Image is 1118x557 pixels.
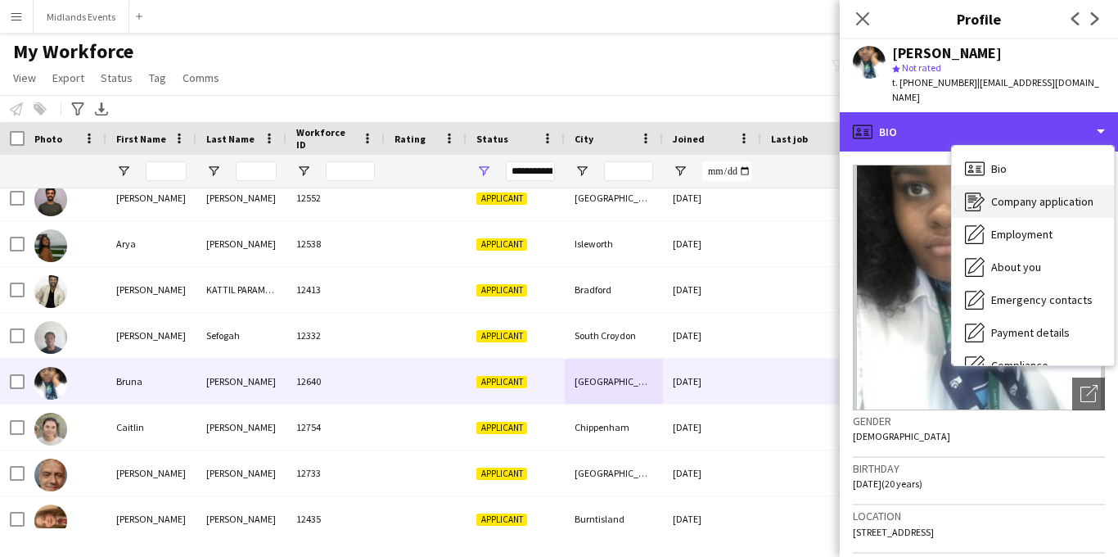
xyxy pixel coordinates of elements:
[68,99,88,119] app-action-btn: Advanced filters
[34,133,62,145] span: Photo
[106,313,196,358] div: [PERSON_NAME]
[176,67,226,88] a: Comms
[106,267,196,312] div: [PERSON_NAME]
[206,133,255,145] span: Last Name
[476,330,527,342] span: Applicant
[286,175,385,220] div: 12552
[296,126,355,151] span: Workforce ID
[565,313,663,358] div: South Croydon
[183,70,219,85] span: Comms
[604,161,653,181] input: City Filter Input
[34,505,67,537] img: Catherine Baker
[991,161,1007,176] span: Bio
[565,221,663,266] div: Isleworth
[952,283,1114,316] div: Emergency contacts
[106,496,196,541] div: [PERSON_NAME]
[991,325,1070,340] span: Payment details
[952,251,1114,283] div: About you
[663,496,761,541] div: [DATE]
[236,161,277,181] input: Last Name Filter Input
[13,39,133,64] span: My Workforce
[476,238,527,251] span: Applicant
[149,70,166,85] span: Tag
[991,292,1093,307] span: Emergency contacts
[206,164,221,179] button: Open Filter Menu
[46,67,91,88] a: Export
[565,451,663,496] div: [GEOGRAPHIC_DATA]
[34,321,67,354] img: Bradley Sefogah
[286,313,385,358] div: 12332
[892,76,977,88] span: t. [PHONE_NUMBER]
[952,152,1114,185] div: Bio
[673,164,687,179] button: Open Filter Menu
[106,359,196,404] div: Bruna
[34,229,67,262] img: Arya Banerjee
[565,175,663,220] div: [GEOGRAPHIC_DATA]
[892,76,1099,103] span: | [EMAIL_ADDRESS][DOMAIN_NAME]
[142,67,173,88] a: Tag
[286,405,385,450] div: 12754
[1072,378,1105,410] div: Open photos pop-in
[840,112,1118,152] div: Bio
[991,260,1041,274] span: About you
[34,413,67,446] img: Caitlin Simon
[565,496,663,541] div: Burntisland
[34,275,67,308] img: ASWIN KATTIL PARAMBATH
[853,414,1105,428] h3: Gender
[892,46,1002,61] div: [PERSON_NAME]
[853,526,934,538] span: [STREET_ADDRESS]
[575,133,593,145] span: City
[853,430,950,442] span: [DEMOGRAPHIC_DATA]
[673,133,705,145] span: Joined
[663,405,761,450] div: [DATE]
[286,267,385,312] div: 12413
[106,405,196,450] div: Caitlin
[476,192,527,205] span: Applicant
[565,267,663,312] div: Bradford
[476,422,527,434] span: Applicant
[106,175,196,220] div: [PERSON_NAME]
[34,1,129,33] button: Midlands Events
[991,227,1053,242] span: Employment
[34,459,67,491] img: Carl Husted
[116,133,166,145] span: First Name
[476,514,527,526] span: Applicant
[196,451,286,496] div: [PERSON_NAME]
[565,359,663,404] div: [GEOGRAPHIC_DATA]
[476,133,508,145] span: Status
[196,359,286,404] div: [PERSON_NAME]
[476,376,527,388] span: Applicant
[771,133,808,145] span: Last job
[853,165,1105,410] img: Crew avatar or photo
[952,349,1114,382] div: Compliance
[663,175,761,220] div: [DATE]
[952,185,1114,218] div: Company application
[7,67,43,88] a: View
[34,367,67,400] img: Bruna Silva
[991,358,1048,373] span: Compliance
[853,509,1105,523] h3: Location
[196,313,286,358] div: Sefogah
[106,221,196,266] div: Arya
[101,70,133,85] span: Status
[286,451,385,496] div: 12733
[146,161,187,181] input: First Name Filter Input
[34,183,67,216] img: Akshat Audichya
[94,67,139,88] a: Status
[702,161,751,181] input: Joined Filter Input
[840,8,1118,29] h3: Profile
[296,164,311,179] button: Open Filter Menu
[902,61,941,74] span: Not rated
[286,221,385,266] div: 12538
[13,70,36,85] span: View
[575,164,589,179] button: Open Filter Menu
[476,284,527,297] span: Applicant
[326,161,375,181] input: Workforce ID Filter Input
[663,313,761,358] div: [DATE]
[196,221,286,266] div: [PERSON_NAME]
[952,316,1114,349] div: Payment details
[196,496,286,541] div: [PERSON_NAME]
[116,164,131,179] button: Open Filter Menu
[663,451,761,496] div: [DATE]
[952,218,1114,251] div: Employment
